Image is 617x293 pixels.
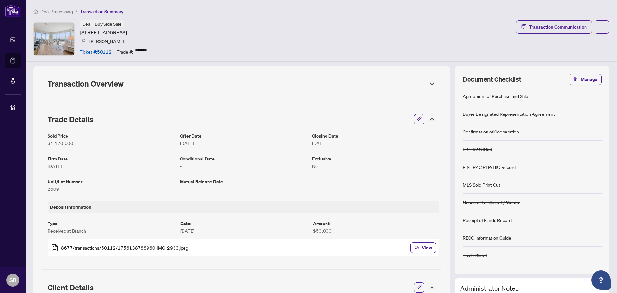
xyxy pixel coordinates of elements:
[42,75,441,92] div: Transaction Overview
[569,74,602,85] button: Manage
[80,48,112,55] article: Ticket #: 50112
[180,155,307,162] article: Conditional Date
[117,48,133,55] article: Trade #:
[600,25,604,29] span: ellipsis
[581,74,597,85] span: Manage
[415,245,419,250] span: eye
[48,140,175,147] article: $1,170,000
[80,29,127,36] article: [STREET_ADDRESS]
[50,203,91,211] article: Deposit Information
[48,283,94,292] span: Client Details
[40,9,73,14] span: Deal Processing
[422,243,432,253] span: View
[61,244,188,251] span: 8677/transactions/50112/1756138788960-IMG_2933.jpeg
[180,132,307,140] article: Offer Date
[313,227,439,234] article: $50,000
[48,185,175,192] article: 2609
[410,242,436,253] button: View
[463,199,520,206] div: Notice of Fulfillment / Waiver
[312,140,439,147] article: [DATE]
[591,270,611,290] button: Open asap
[82,21,121,27] span: Deal - Buy Side Sale
[463,252,487,259] div: Trade Sheet
[180,220,307,227] article: Date :
[48,178,175,185] article: Unit/Lot Number
[180,185,307,192] article: -
[5,5,21,17] img: logo
[463,75,521,84] span: Document Checklist
[463,163,516,170] div: FINTRAC PEP/HIO Record
[312,132,439,140] article: Closing Date
[312,155,439,162] article: Exclusive
[180,178,307,185] article: Mutual Release Date
[463,93,528,100] div: Agreement of Purchase and Sale
[463,110,555,117] div: Buyer Designated Representation Agreement
[81,39,86,43] img: svg%3e
[9,276,17,285] span: SB
[42,110,441,128] div: Trade Details
[48,114,93,124] span: Trade Details
[48,220,174,227] article: Type :
[48,227,174,234] article: Received at Branch
[463,216,512,224] div: Receipt of Funds Record
[463,181,500,188] div: MLS Sold Print Out
[529,22,587,32] div: Transaction Communication
[80,9,123,14] span: Transaction Summary
[313,220,439,227] article: Amount :
[180,140,307,147] article: [DATE]
[463,146,492,153] div: FINTRAC ID(s)
[33,9,38,14] span: home
[312,162,439,169] article: No
[48,155,175,162] article: Firm Date
[48,79,124,88] span: Transaction Overview
[76,8,77,15] li: /
[48,162,175,169] article: [DATE]
[48,132,175,140] article: Sold Price
[180,162,307,169] article: -
[463,234,511,241] div: RECO Information Guide
[89,38,124,45] article: [PERSON_NAME]
[516,20,592,34] button: Transaction Communication
[463,128,519,135] div: Confirmation of Cooperation
[34,23,74,55] img: IMG-C12270345_1.jpg
[180,227,307,234] article: [DATE]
